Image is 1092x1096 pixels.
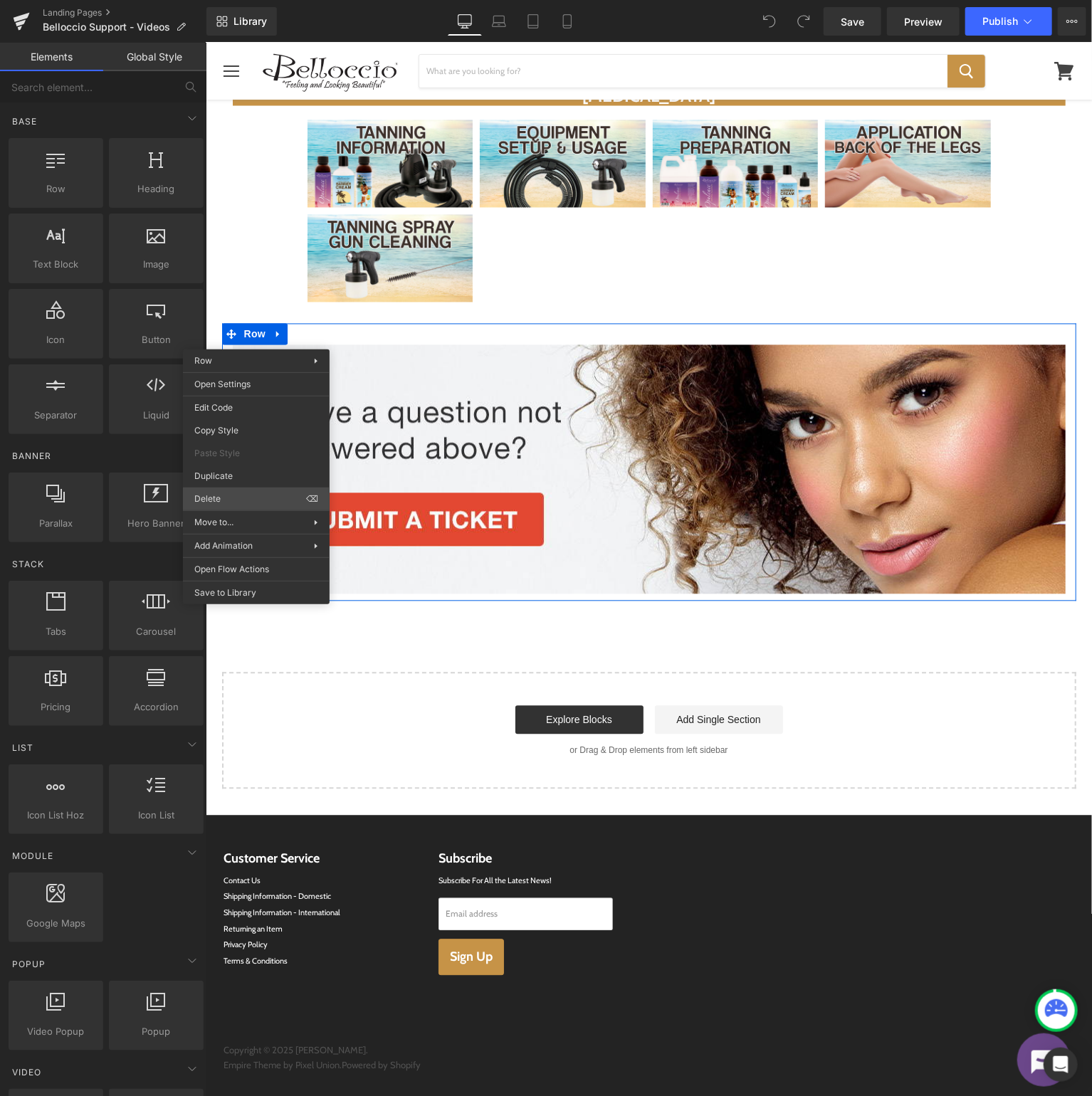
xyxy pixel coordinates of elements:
[274,78,440,165] img: Video
[194,586,318,599] span: Save to Library
[449,663,577,692] a: Add Single Section
[39,703,848,713] p: or Drag & Drop elements from left sidebar
[742,12,779,45] button: Search
[233,833,429,845] p: Subscribe For All the Latest News!
[233,897,298,933] button: Sign Up
[13,332,99,347] span: Icon
[755,7,784,36] button: Undo
[233,15,267,28] span: Library
[43,21,170,33] span: Belloccio Support - Videos
[35,281,63,302] span: Row
[113,408,199,423] span: Liquid
[194,378,318,391] span: Open Settings
[113,1024,199,1039] span: Popup
[18,1017,134,1028] a: Empire Theme by Pixel Union
[1044,1048,1078,1082] div: Open Intercom Messenger
[103,43,206,71] a: Global Style
[13,257,99,272] span: Text Block
[194,355,212,366] span: Row
[887,7,960,36] a: Preview
[13,916,99,931] span: Google Maps
[194,401,318,414] span: Edit Code
[18,801,211,833] h2: Customer Service
[11,557,46,571] span: Stack
[113,516,199,531] span: Hero Banner
[113,808,199,823] span: Icon List
[194,447,318,460] span: Paste Style
[789,7,818,36] button: Redo
[18,914,82,924] a: Terms & Conditions
[18,1003,868,1013] p: Copyright © 2025 [PERSON_NAME].
[194,563,318,576] span: Open Flow Actions
[482,7,516,36] a: Laptop
[18,833,55,843] a: Contact Us
[306,492,318,505] span: ⌫
[113,700,199,715] span: Accordion
[550,7,584,36] a: Mobile
[102,78,268,165] img: Video
[13,181,99,196] span: Row
[194,539,314,552] span: Add Animation
[310,663,438,692] a: Explore Blocks
[11,957,47,971] span: Popup
[516,7,550,36] a: Tablet
[18,882,77,892] a: Returning an Item
[206,7,277,36] a: New Library
[43,7,206,19] a: Landing Pages
[13,516,99,531] span: Parallax
[113,257,199,272] span: Image
[1058,7,1086,36] button: More
[11,849,55,863] span: Module
[13,808,99,823] span: Icon List Hoz
[11,1065,43,1079] span: Video
[11,741,35,754] span: List
[448,7,482,36] a: Desktop
[18,897,62,907] a: Privacy Policy
[18,865,135,875] a: Shipping Information - International
[965,7,1052,36] button: Publish
[13,700,99,715] span: Pricing
[194,470,318,483] span: Duplicate
[136,1017,215,1028] a: Powered by Shopify
[18,833,211,926] ul: Customer Service
[214,12,742,45] input: Search
[18,849,125,859] a: Shipping Information - Domestic
[113,332,199,347] span: Button
[13,1024,99,1039] span: Video Popup
[233,801,429,833] h2: Subscribe
[13,624,99,639] span: Tabs
[233,855,407,888] input: Email address
[982,16,1018,27] span: Publish
[113,181,199,196] span: Heading
[841,14,864,29] span: Save
[18,1018,868,1028] p: .
[194,492,306,505] span: Delete
[13,408,99,423] span: Separator
[63,281,82,302] a: Expand / Collapse
[619,78,785,165] img: Video
[194,424,318,437] span: Copy Style
[904,14,943,29] span: Preview
[102,172,268,260] img: Video
[194,516,314,529] span: Move to...
[11,449,53,463] span: Banner
[11,115,38,128] span: Base
[113,624,199,639] span: Carousel
[447,78,613,165] img: Video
